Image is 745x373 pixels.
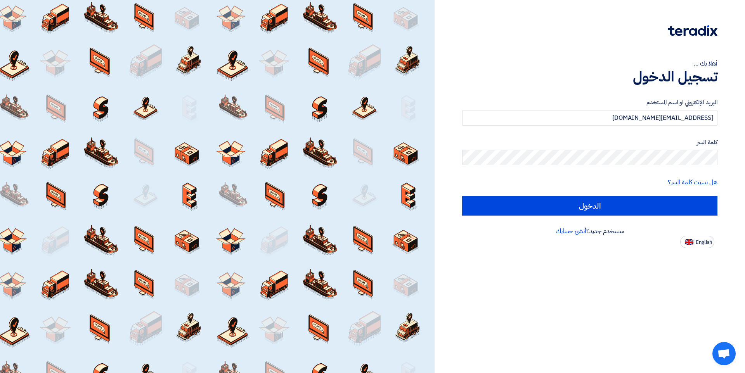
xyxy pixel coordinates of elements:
div: مستخدم جديد؟ [462,226,717,236]
img: Teradix logo [668,25,717,36]
label: البريد الإلكتروني او اسم المستخدم [462,98,717,107]
input: الدخول [462,196,717,216]
input: أدخل بريد العمل الإلكتروني او اسم المستخدم الخاص بك ... [462,110,717,126]
img: en-US.png [685,239,693,245]
a: Open chat [712,342,736,365]
h1: تسجيل الدخول [462,68,717,85]
a: أنشئ حسابك [556,226,586,236]
button: English [680,236,714,248]
label: كلمة السر [462,138,717,147]
span: English [696,240,712,245]
div: أهلا بك ... [462,59,717,68]
a: هل نسيت كلمة السر؟ [668,178,717,187]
